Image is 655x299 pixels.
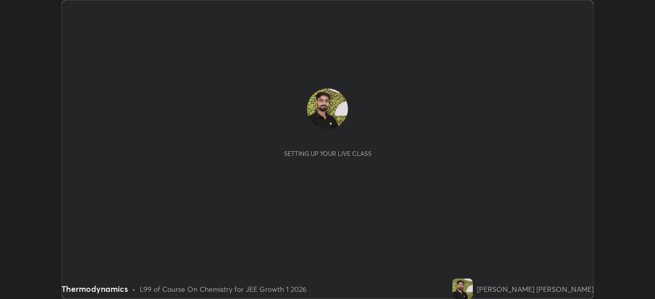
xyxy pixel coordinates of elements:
[477,284,594,294] div: [PERSON_NAME] [PERSON_NAME]
[61,283,128,295] div: Thermodynamics
[307,88,348,129] img: d4ceb94013f44135ba1f99c9176739bb.jpg
[452,279,473,299] img: d4ceb94013f44135ba1f99c9176739bb.jpg
[132,284,136,294] div: •
[140,284,307,294] div: L99 of Course On Chemistry for JEE Growth 1 2026
[284,150,372,157] div: Setting up your live class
